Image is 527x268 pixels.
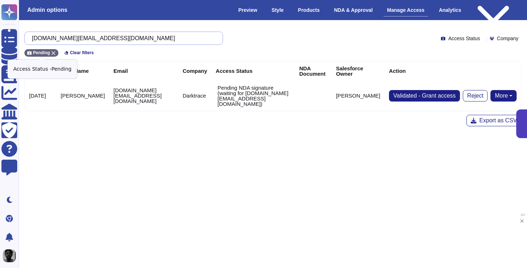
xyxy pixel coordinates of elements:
[490,90,517,102] button: More
[497,36,518,41] span: Company
[56,81,109,111] td: [PERSON_NAME]
[479,118,517,123] span: Export as CSV
[294,4,323,16] div: Products
[332,61,385,81] th: Salesforce Owner
[212,61,295,81] th: Access Status
[332,81,385,111] td: [PERSON_NAME]
[178,61,211,81] th: Company
[235,4,261,16] div: Preview
[109,61,179,81] th: Email
[385,61,521,81] th: Action
[435,4,465,16] div: Analytics
[295,61,332,81] th: NDA Document
[28,32,215,44] input: Search by keywords
[27,6,67,13] h3: Admin options
[56,61,109,81] th: User Name
[268,4,287,16] div: Style
[389,90,460,102] button: Validated - Grant access
[463,90,488,102] button: Reject
[8,60,77,79] div: Access Status - Pending
[1,248,21,264] button: user
[109,81,179,111] td: [DOMAIN_NAME][EMAIL_ADDRESS][DOMAIN_NAME]
[70,51,94,55] span: Clear filters
[393,93,456,99] span: Validated - Grant access
[466,115,521,126] button: Export as CSV
[25,81,56,111] td: [DATE]
[218,85,291,107] p: Pending NDA signature (waiting for [DOMAIN_NAME][EMAIL_ADDRESS][DOMAIN_NAME])
[467,93,483,99] span: Reject
[33,51,50,55] span: Pending
[448,36,480,41] span: Access Status
[3,249,16,262] img: user
[178,81,211,111] td: Darktrace
[331,4,376,16] div: NDA & Approval
[384,4,428,17] div: Manage Access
